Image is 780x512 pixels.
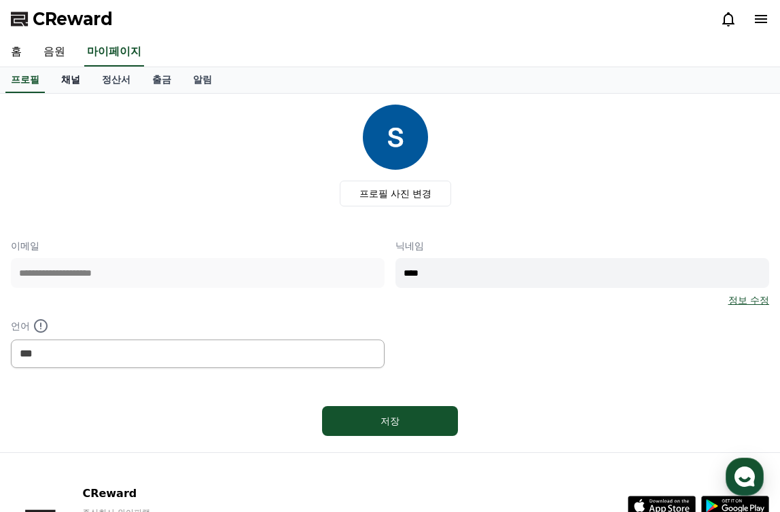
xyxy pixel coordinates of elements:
[4,399,90,433] a: 홈
[33,8,113,30] span: CReward
[33,38,76,67] a: 음원
[182,67,223,93] a: 알림
[91,67,141,93] a: 정산서
[349,414,431,428] div: 저장
[11,239,385,253] p: 이메일
[84,38,144,67] a: 마이페이지
[363,105,428,170] img: profile_image
[175,399,261,433] a: 설정
[124,420,141,431] span: 대화
[90,399,175,433] a: 대화
[728,293,769,307] a: 정보 수정
[395,239,769,253] p: 닉네임
[11,8,113,30] a: CReward
[210,420,226,431] span: 설정
[141,67,182,93] a: 출금
[322,406,458,436] button: 저장
[43,420,51,431] span: 홈
[82,486,248,502] p: CReward
[340,181,452,206] label: 프로필 사진 변경
[50,67,91,93] a: 채널
[5,67,45,93] a: 프로필
[11,318,385,334] p: 언어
